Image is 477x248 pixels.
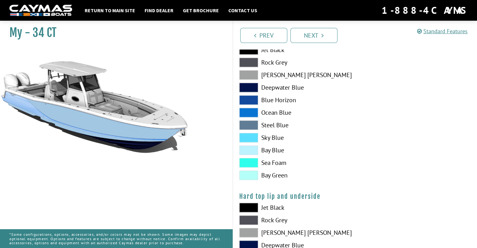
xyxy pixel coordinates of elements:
label: [PERSON_NAME] [PERSON_NAME] [239,70,349,80]
label: Ocean Blue [239,108,349,117]
a: Return to main site [82,6,138,14]
label: Jet Black [239,45,349,55]
a: Prev [240,28,287,43]
label: Bay Blue [239,145,349,155]
a: Get Brochure [180,6,222,14]
label: Jet Black [239,203,349,212]
label: Blue Horizon [239,95,349,105]
a: Standard Features [417,28,468,35]
label: Sky Blue [239,133,349,142]
div: 1-888-4CAYMAS [382,3,468,17]
label: Rock Grey [239,58,349,67]
label: Rock Grey [239,215,349,225]
a: Find Dealer [141,6,177,14]
h1: My - 34 CT [9,26,217,40]
p: *Some configurations, options, accessories, and/or colors may not be shown. Some images may depic... [9,229,223,248]
label: [PERSON_NAME] [PERSON_NAME] [239,228,349,237]
label: Bay Green [239,171,349,180]
label: Steel Blue [239,120,349,130]
a: Contact Us [225,6,260,14]
label: Sea Foam [239,158,349,167]
a: Next [290,28,337,43]
h4: Hard top lip and underside [239,193,471,200]
img: white-logo-c9c8dbefe5ff5ceceb0f0178aa75bf4bb51f6bca0971e226c86eb53dfe498488.png [9,5,72,16]
label: Deepwater Blue [239,83,349,92]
